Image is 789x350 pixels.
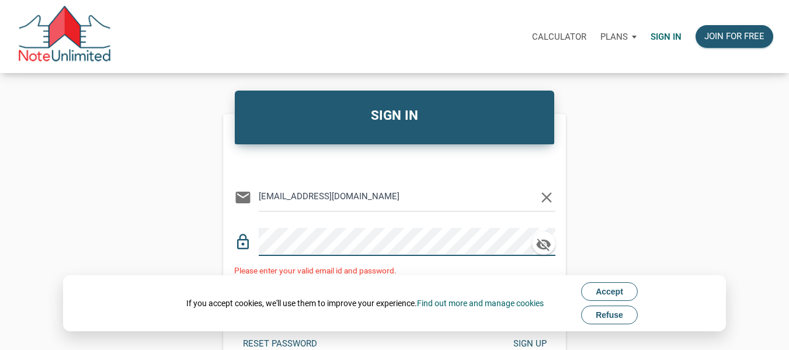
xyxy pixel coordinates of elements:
[644,18,689,55] a: Sign in
[417,299,544,308] a: Find out more and manage cookies
[596,310,623,320] span: Refuse
[596,287,623,296] span: Accept
[581,282,638,301] button: Accept
[581,306,638,324] button: Refuse
[186,297,544,309] div: If you accept cookies, we'll use them to improve your experience.
[234,233,252,251] i: lock_outline
[593,19,644,54] button: Plans
[525,18,593,55] a: Calculator
[704,30,764,43] div: Join for free
[18,6,112,67] img: NoteUnlimited
[593,18,644,55] a: Plans
[600,32,628,42] p: Plans
[538,189,555,206] i: clear
[244,106,546,126] h4: SIGN IN
[259,183,538,210] input: Email
[532,32,586,42] p: Calculator
[234,265,555,277] div: Please enter your valid email id and password.
[689,18,780,55] a: Join for free
[234,189,252,206] i: email
[696,25,773,48] button: Join for free
[651,32,682,42] p: Sign in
